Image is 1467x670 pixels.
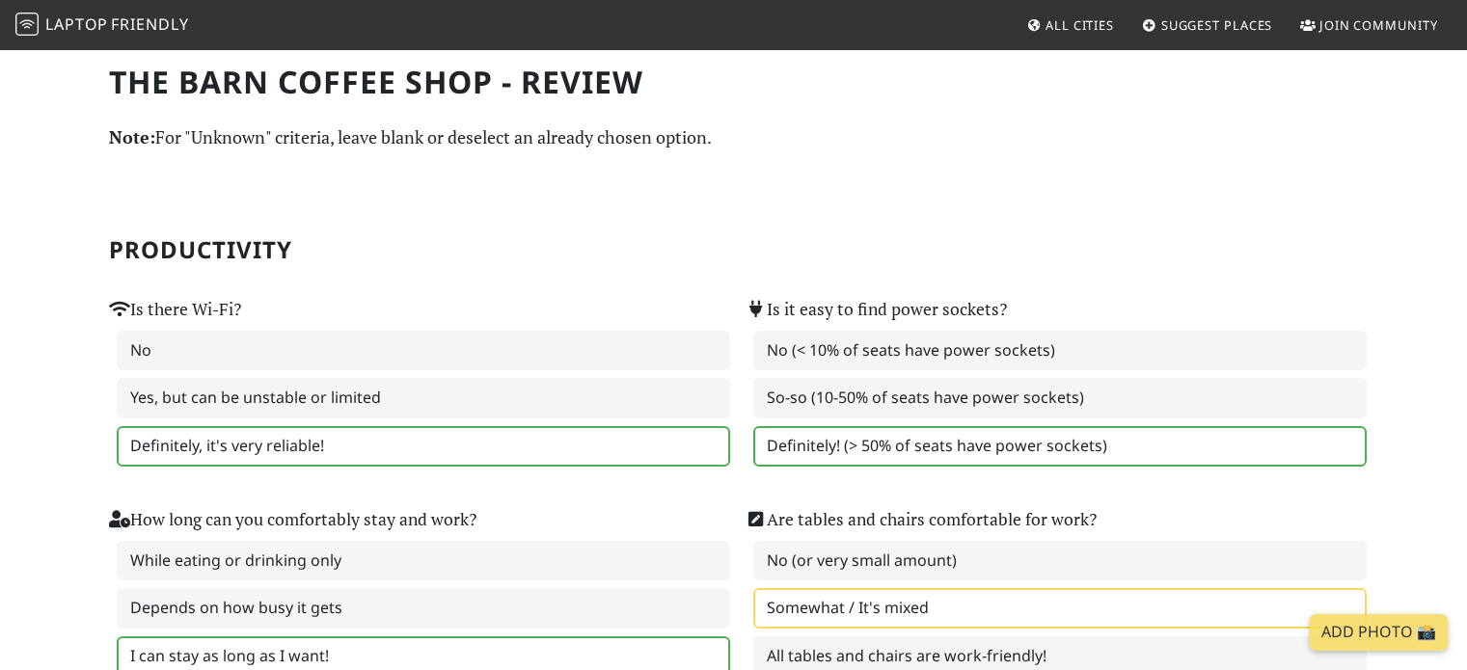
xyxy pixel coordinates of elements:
[117,426,730,467] label: Definitely, it's very reliable!
[1310,614,1448,651] a: Add Photo 📸
[753,588,1367,629] label: Somewhat / It's mixed
[109,506,476,533] label: How long can you comfortably stay and work?
[1319,16,1438,34] span: Join Community
[15,13,39,36] img: LaptopFriendly
[1019,8,1122,42] a: All Cities
[753,331,1367,371] label: No (< 10% of seats have power sockets)
[753,541,1367,581] label: No (or very small amount)
[117,541,730,581] label: While eating or drinking only
[111,13,188,35] span: Friendly
[109,64,1359,100] h1: The Barn Coffee Shop - Review
[109,125,155,148] strong: Note:
[1161,16,1273,34] span: Suggest Places
[117,331,730,371] label: No
[753,426,1367,467] label: Definitely! (> 50% of seats have power sockets)
[109,236,1359,264] h2: Productivity
[1046,16,1114,34] span: All Cities
[753,378,1367,418] label: So-so (10-50% of seats have power sockets)
[746,506,1097,533] label: Are tables and chairs comfortable for work?
[15,9,189,42] a: LaptopFriendly LaptopFriendly
[1292,8,1446,42] a: Join Community
[117,378,730,418] label: Yes, but can be unstable or limited
[746,296,1007,323] label: Is it easy to find power sockets?
[109,296,241,323] label: Is there Wi-Fi?
[45,13,108,35] span: Laptop
[117,588,730,629] label: Depends on how busy it gets
[109,123,1359,151] p: For "Unknown" criteria, leave blank or deselect an already chosen option.
[1134,8,1281,42] a: Suggest Places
